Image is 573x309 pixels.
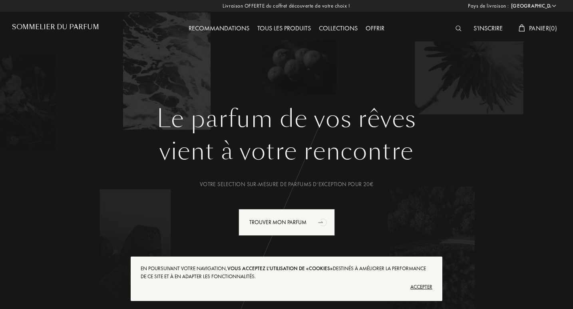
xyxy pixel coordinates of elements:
span: vous acceptez l'utilisation de «cookies» [227,265,333,272]
a: S'inscrire [470,24,507,32]
h1: Sommelier du Parfum [12,23,99,31]
div: Accepter [141,281,432,293]
div: animation [315,214,331,230]
div: En poursuivant votre navigation, destinés à améliorer la performance de ce site et à en adapter l... [141,265,432,281]
div: Votre selection sur-mesure de parfums d’exception pour 20€ [18,180,555,189]
img: search_icn_white.svg [456,26,462,31]
div: Tous les produits [253,24,315,34]
div: Recommandations [185,24,253,34]
a: Tous les produits [253,24,315,32]
a: Recommandations [185,24,253,32]
div: Collections [315,24,362,34]
a: Offrir [362,24,388,32]
h1: Le parfum de vos rêves [18,104,555,133]
a: Collections [315,24,362,32]
div: vient à votre rencontre [18,133,555,169]
div: S'inscrire [470,24,507,34]
a: Sommelier du Parfum [12,23,99,34]
img: cart_white.svg [519,24,525,32]
a: Trouver mon parfumanimation [233,209,341,236]
span: Panier ( 0 ) [529,24,557,32]
div: Trouver mon parfum [239,209,335,236]
span: Pays de livraison : [468,2,509,10]
div: Offrir [362,24,388,34]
